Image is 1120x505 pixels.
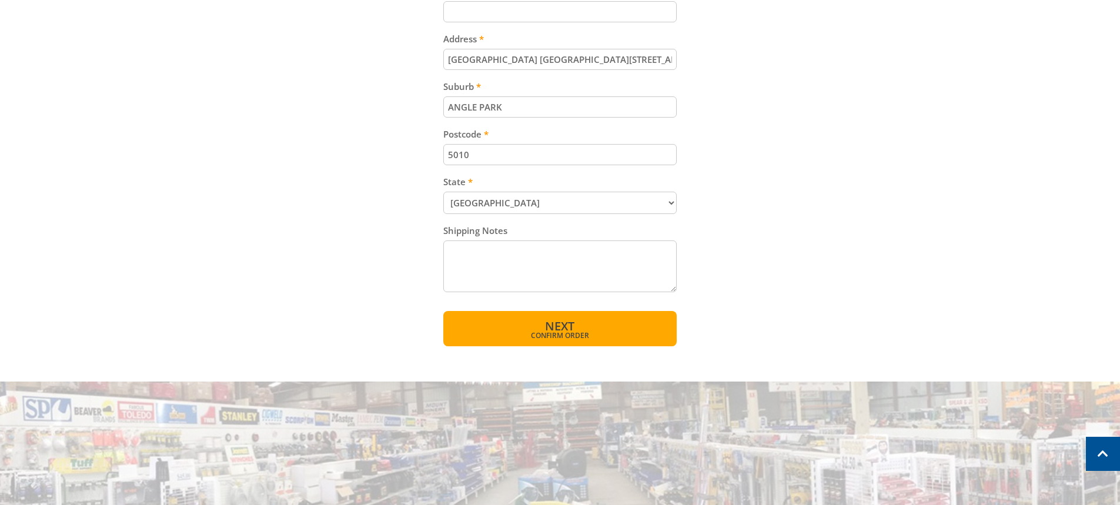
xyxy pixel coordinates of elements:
[443,311,677,346] button: Next Confirm order
[469,332,651,339] span: Confirm order
[443,127,677,141] label: Postcode
[443,223,677,238] label: Shipping Notes
[443,32,677,46] label: Address
[443,144,677,165] input: Please enter your postcode.
[443,175,677,189] label: State
[443,96,677,118] input: Please enter your suburb.
[545,318,574,334] span: Next
[443,192,677,214] select: Please select your state.
[443,79,677,93] label: Suburb
[443,49,677,70] input: Please enter your address.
